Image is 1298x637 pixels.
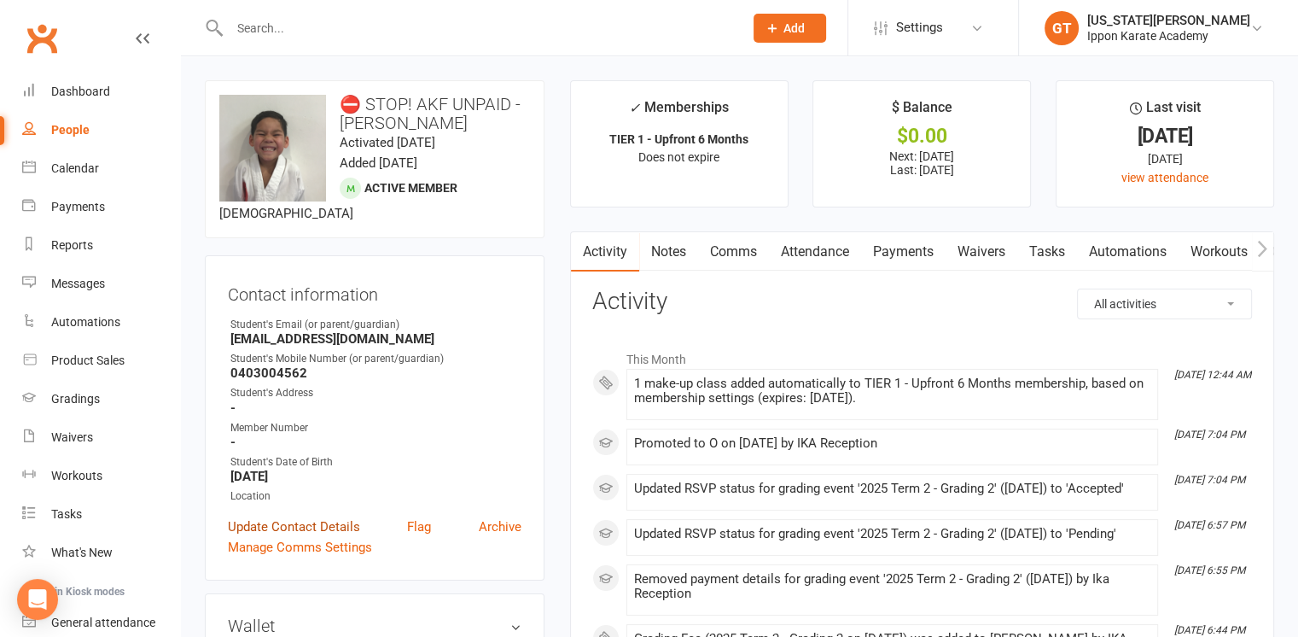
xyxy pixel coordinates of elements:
[51,277,105,290] div: Messages
[22,457,180,495] a: Workouts
[22,534,180,572] a: What's New
[407,517,431,537] a: Flag
[51,315,120,329] div: Automations
[230,454,521,470] div: Student's Date of Birth
[22,188,180,226] a: Payments
[1077,232,1179,272] a: Automations
[51,392,100,406] div: Gradings
[228,278,521,304] h3: Contact information
[51,85,110,98] div: Dashboard
[946,232,1017,272] a: Waivers
[22,149,180,188] a: Calendar
[224,16,731,40] input: Search...
[22,380,180,418] a: Gradings
[1174,519,1245,531] i: [DATE] 6:57 PM
[340,135,435,150] time: Activated [DATE]
[51,200,105,213] div: Payments
[51,354,125,367] div: Product Sales
[230,331,521,347] strong: [EMAIL_ADDRESS][DOMAIN_NAME]
[1174,624,1245,636] i: [DATE] 6:44 PM
[230,469,521,484] strong: [DATE]
[22,495,180,534] a: Tasks
[1174,564,1245,576] i: [DATE] 6:55 PM
[230,365,521,381] strong: 0403004562
[1174,474,1245,486] i: [DATE] 7:04 PM
[1045,11,1079,45] div: GT
[22,303,180,342] a: Automations
[1072,149,1258,168] div: [DATE]
[634,482,1150,496] div: Updated RSVP status for grading event '2025 Term 2 - Grading 2' ([DATE]) to 'Accepted'
[51,238,93,252] div: Reports
[219,95,326,202] img: image1673934742.png
[230,435,521,450] strong: -
[829,149,1015,177] p: Next: [DATE] Last: [DATE]
[230,317,521,333] div: Student's Email (or parent/guardian)
[219,206,353,221] span: [DEMOGRAPHIC_DATA]
[861,232,946,272] a: Payments
[1087,28,1250,44] div: Ippon Karate Academy
[609,132,748,146] strong: TIER 1 - Upfront 6 Months
[571,232,639,272] a: Activity
[22,418,180,457] a: Waivers
[1174,429,1245,441] i: [DATE] 7:04 PM
[230,400,521,416] strong: -
[634,377,1150,406] div: 1 make-up class added automatically to TIER 1 - Upfront 6 Months membership, based on membership ...
[629,100,640,116] i: ✓
[22,265,180,303] a: Messages
[1072,127,1258,145] div: [DATE]
[769,232,861,272] a: Attendance
[22,342,180,380] a: Product Sales
[634,572,1150,601] div: Removed payment details for grading event '2025 Term 2 - Grading 2' ([DATE]) by Ika Reception
[219,95,530,132] h3: ⛔ STOP! AKF UNPAID - [PERSON_NAME]
[1130,96,1201,127] div: Last visit
[1087,13,1250,28] div: [US_STATE][PERSON_NAME]
[230,420,521,436] div: Member Number
[228,517,360,537] a: Update Contact Details
[51,161,99,175] div: Calendar
[340,155,417,171] time: Added [DATE]
[1017,232,1077,272] a: Tasks
[230,351,521,367] div: Student's Mobile Number (or parent/guardian)
[230,488,521,505] div: Location
[1179,232,1260,272] a: Workouts
[829,127,1015,145] div: $0.00
[22,226,180,265] a: Reports
[896,9,943,47] span: Settings
[51,616,155,629] div: General attendance
[51,430,93,444] div: Waivers
[639,232,698,272] a: Notes
[638,150,719,164] span: Does not expire
[228,617,521,635] h3: Wallet
[22,73,180,111] a: Dashboard
[20,17,63,60] a: Clubworx
[230,385,521,401] div: Student's Address
[22,111,180,149] a: People
[754,14,826,43] button: Add
[51,546,113,559] div: What's New
[1174,369,1251,381] i: [DATE] 12:44 AM
[1121,171,1208,184] a: view attendance
[892,96,952,127] div: $ Balance
[629,96,729,128] div: Memberships
[783,21,805,35] span: Add
[51,123,90,137] div: People
[51,469,102,482] div: Workouts
[592,289,1252,315] h3: Activity
[228,537,372,558] a: Manage Comms Settings
[479,517,521,537] a: Archive
[51,507,82,521] div: Tasks
[364,181,457,195] span: Active member
[17,579,58,620] div: Open Intercom Messenger
[634,436,1150,451] div: Promoted to O on [DATE] by IKA Reception
[592,342,1252,369] li: This Month
[634,527,1150,541] div: Updated RSVP status for grading event '2025 Term 2 - Grading 2' ([DATE]) to 'Pending'
[698,232,769,272] a: Comms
